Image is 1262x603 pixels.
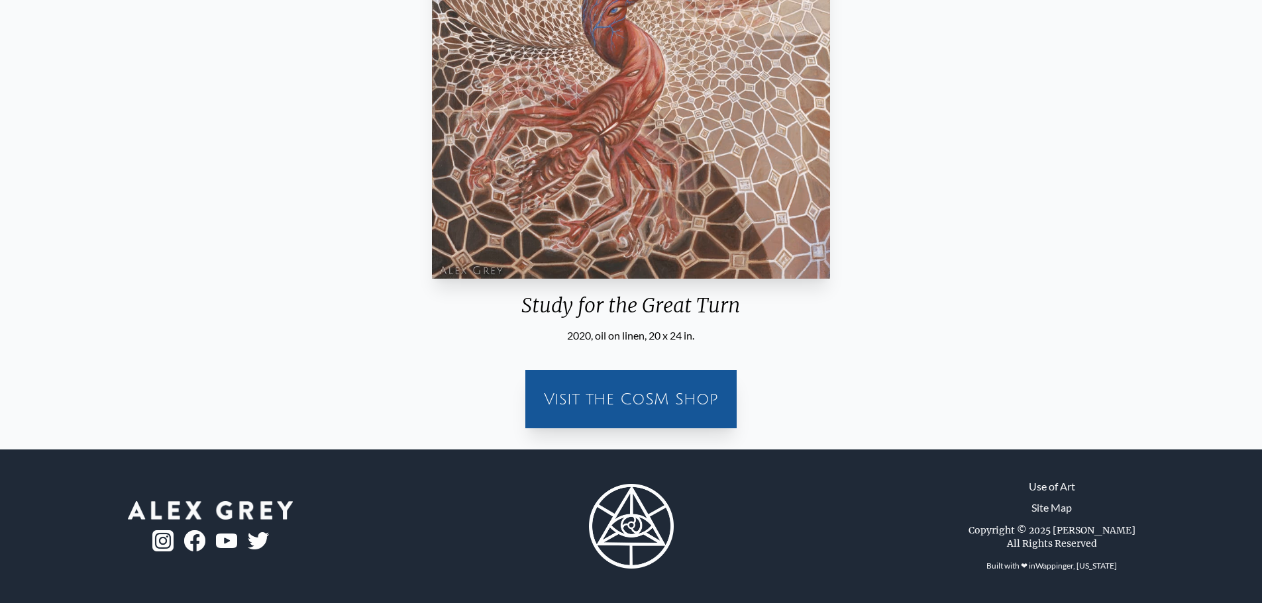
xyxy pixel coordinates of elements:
[216,533,237,549] img: youtube-logo.png
[152,530,174,551] img: ig-logo.png
[533,378,729,420] a: Visit the CoSM Shop
[969,524,1135,537] div: Copyright © 2025 [PERSON_NAME]
[981,555,1122,577] div: Built with ❤ in
[184,530,205,551] img: fb-logo.png
[248,532,269,549] img: twitter-logo.png
[1029,479,1075,494] a: Use of Art
[427,328,836,344] div: 2020, oil on linen, 20 x 24 in.
[1007,537,1097,550] div: All Rights Reserved
[427,293,836,328] div: Study for the Great Turn
[1031,500,1072,516] a: Site Map
[1035,561,1117,571] a: Wappinger, [US_STATE]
